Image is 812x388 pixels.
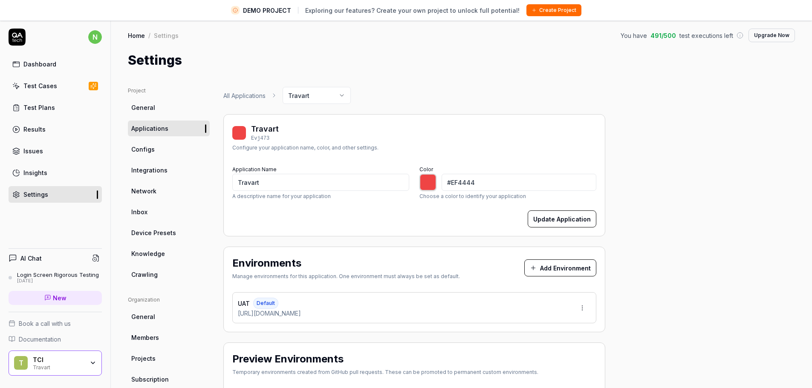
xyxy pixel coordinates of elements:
div: [DATE] [17,278,99,284]
a: Dashboard [9,56,102,72]
span: test executions left [679,31,733,40]
div: Temporary environments created from GitHub pull requests. These can be promoted to permanent cust... [232,368,538,376]
a: Integrations [128,162,210,178]
button: Update Application [528,210,596,227]
div: Project [128,87,210,95]
a: Device Presets [128,225,210,241]
a: Knowledge [128,246,210,262]
p: Choose a color to identify your application [419,193,596,200]
span: 491 / 500 [650,31,676,40]
div: TCI [33,356,84,364]
a: Crawling [128,267,210,282]
span: UAT [238,299,250,308]
span: T [14,356,28,370]
span: Crawling [131,270,158,279]
span: Configs [131,145,155,154]
div: Organization [128,296,210,304]
a: Results [9,121,102,138]
p: A descriptive name for your application [232,193,409,200]
a: New [9,291,102,305]
div: Test Cases [23,81,57,90]
span: General [131,312,155,321]
input: #3B82F6 [442,174,596,191]
a: Login Screen Rigorous Testing[DATE] [9,271,102,284]
span: Applications [131,124,168,133]
a: Projects [128,351,210,366]
a: Issues [9,143,102,159]
h4: AI Chat [20,254,42,263]
div: Configure your application name, color, and other settings. [232,144,379,152]
h2: Environments [232,256,301,271]
a: Network [128,183,210,199]
div: Login Screen Rigorous Testing [17,271,99,278]
a: General [128,100,210,115]
div: Settings [154,31,179,40]
button: Create Project [526,4,581,16]
button: TTCITravart [9,351,102,376]
button: n [88,29,102,46]
a: Insights [9,164,102,181]
div: Travart [33,363,84,370]
div: Issues [23,147,43,155]
h1: Settings [128,51,182,70]
div: Insights [23,168,47,177]
h2: Preview Environments [232,351,344,367]
a: General [128,309,210,325]
div: Evj473 [251,135,279,142]
span: Network [131,187,156,195]
a: Book a call with us [9,319,102,328]
a: Test Plans [9,99,102,116]
span: Knowledge [131,249,165,258]
a: Members [128,330,210,345]
span: Inbox [131,207,147,216]
span: DEMO PROJECT [243,6,291,15]
a: Configs [128,141,210,157]
span: Exploring our features? Create your own project to unlock full potential! [305,6,520,15]
label: Application Name [232,166,277,172]
span: Device Presets [131,228,176,237]
div: Results [23,125,46,134]
div: / [148,31,150,40]
span: Projects [131,354,156,363]
a: Settings [9,186,102,203]
button: Add Environment [524,259,596,276]
span: Default [253,298,278,309]
span: Members [131,333,159,342]
a: All Applications [223,91,266,100]
span: Documentation [19,335,61,344]
span: n [88,30,102,44]
div: Test Plans [23,103,55,112]
span: Travart [288,91,309,100]
span: Subscription [131,375,169,384]
a: Test Cases [9,78,102,94]
div: Manage environments for this application. One environment must always be set as default. [232,273,460,280]
label: Color [419,166,433,172]
span: [URL][DOMAIN_NAME] [238,309,301,318]
a: Home [128,31,145,40]
input: My Application [232,174,409,191]
div: Dashboard [23,60,56,69]
button: Travart [283,87,351,104]
button: Upgrade Now [748,29,795,42]
span: You have [621,31,647,40]
div: Settings [23,190,48,199]
span: Integrations [131,166,168,175]
a: Subscription [128,371,210,387]
div: Travart [251,123,279,135]
a: Inbox [128,204,210,220]
a: Documentation [9,335,102,344]
span: Book a call with us [19,319,71,328]
span: General [131,103,155,112]
a: Applications [128,121,210,136]
span: New [53,293,66,302]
